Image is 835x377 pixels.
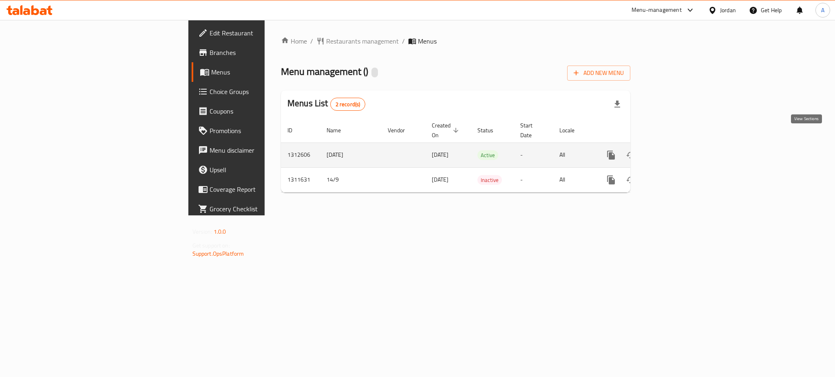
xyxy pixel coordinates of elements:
[607,94,627,114] div: Export file
[192,43,328,62] a: Branches
[192,62,328,82] a: Menus
[214,226,226,237] span: 1.0.0
[192,140,328,160] a: Menu disclaimer
[320,167,381,192] td: 14/9
[210,28,321,38] span: Edit Restaurant
[621,145,641,165] button: Change Status
[326,36,399,46] span: Restaurants management
[210,204,321,214] span: Grocery Checklist
[520,121,543,140] span: Start Date
[192,226,212,237] span: Version:
[595,118,686,143] th: Actions
[192,23,328,43] a: Edit Restaurant
[320,142,381,167] td: [DATE]
[210,184,321,194] span: Coverage Report
[192,180,328,199] a: Coverage Report
[477,125,504,135] span: Status
[388,125,415,135] span: Vendor
[287,97,365,111] h2: Menus List
[821,6,824,15] span: A
[621,170,641,190] button: Change Status
[210,106,321,116] span: Coupons
[632,5,682,15] div: Menu-management
[210,126,321,136] span: Promotions
[210,145,321,155] span: Menu disclaimer
[601,145,621,165] button: more
[402,36,405,46] li: /
[601,170,621,190] button: more
[477,175,502,185] div: Inactive
[559,125,585,135] span: Locale
[432,149,448,160] span: [DATE]
[477,150,498,160] div: Active
[211,67,321,77] span: Menus
[574,68,624,78] span: Add New Menu
[514,142,553,167] td: -
[432,174,448,185] span: [DATE]
[192,160,328,180] a: Upsell
[477,175,502,185] span: Inactive
[316,36,399,46] a: Restaurants management
[287,125,303,135] span: ID
[327,125,351,135] span: Name
[210,165,321,175] span: Upsell
[330,98,366,111] div: Total records count
[514,167,553,192] td: -
[192,199,328,219] a: Grocery Checklist
[477,151,498,160] span: Active
[281,36,630,46] nav: breadcrumb
[720,6,736,15] div: Jordan
[192,121,328,140] a: Promotions
[210,87,321,96] span: Choice Groups
[281,118,686,193] table: enhanced table
[418,36,437,46] span: Menus
[192,82,328,101] a: Choice Groups
[192,248,244,259] a: Support.OpsPlatform
[192,240,230,251] span: Get support on:
[331,101,365,108] span: 2 record(s)
[553,142,595,167] td: All
[192,101,328,121] a: Coupons
[567,66,630,81] button: Add New Menu
[553,167,595,192] td: All
[432,121,461,140] span: Created On
[210,48,321,57] span: Branches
